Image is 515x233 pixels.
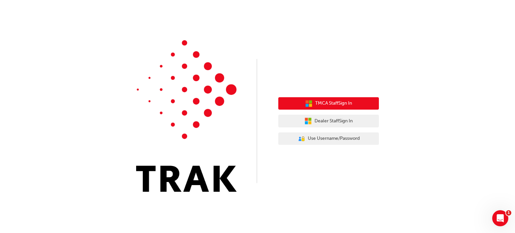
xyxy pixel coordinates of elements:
[308,135,360,142] span: Use Username/Password
[278,97,379,110] button: TMCA StaffSign In
[136,40,237,192] img: Trak
[492,210,508,226] iframe: Intercom live chat
[278,132,379,145] button: Use Username/Password
[278,115,379,127] button: Dealer StaffSign In
[315,100,352,107] span: TMCA Staff Sign In
[506,210,511,216] span: 1
[314,117,353,125] span: Dealer Staff Sign In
